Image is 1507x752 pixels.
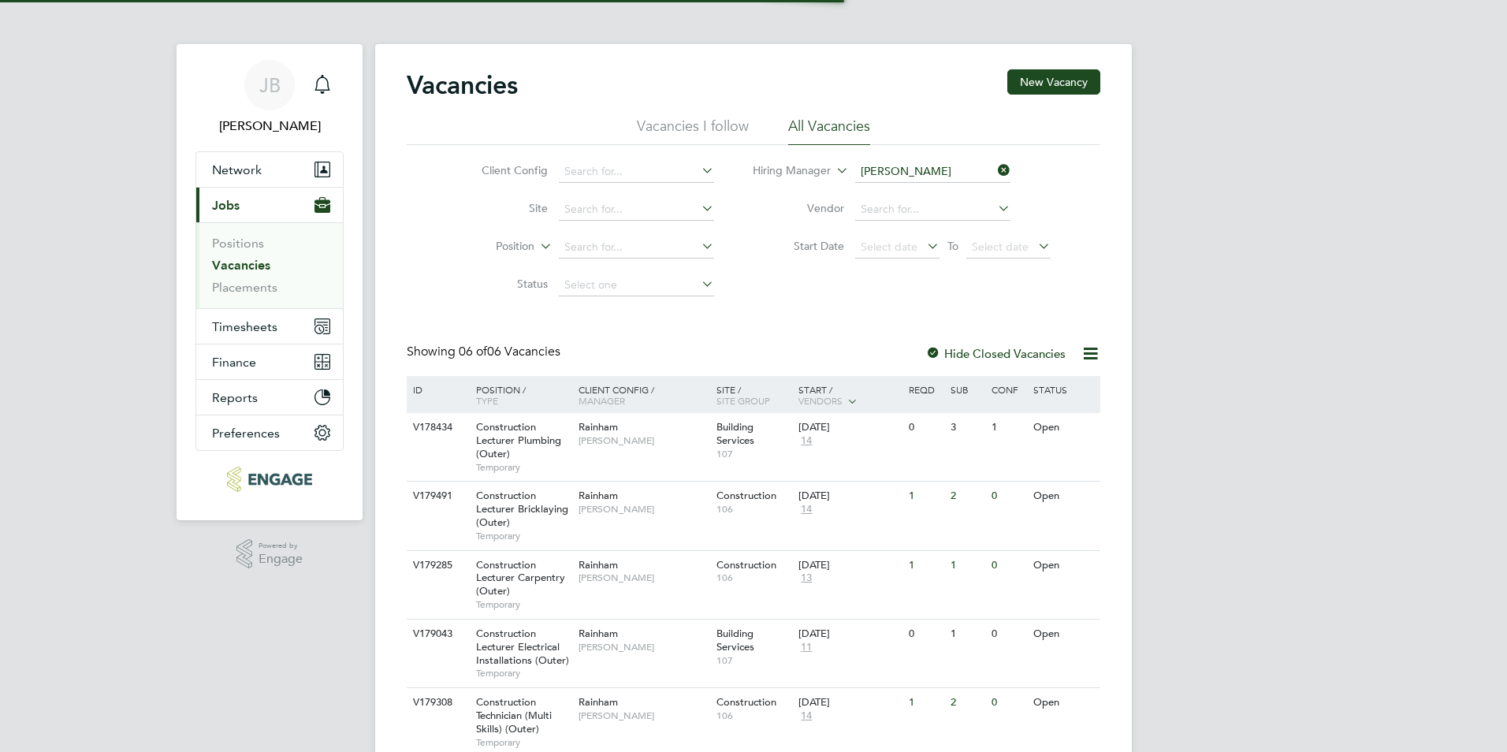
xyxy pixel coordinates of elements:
[716,420,754,447] span: Building Services
[409,482,464,511] div: V179491
[943,236,963,256] span: To
[855,199,1010,221] input: Search for...
[459,344,487,359] span: 06 of
[212,162,262,177] span: Network
[1029,482,1098,511] div: Open
[196,222,343,308] div: Jobs
[905,688,946,717] div: 1
[459,344,560,359] span: 06 Vacancies
[579,558,618,571] span: Rainham
[579,489,618,502] span: Rainham
[637,117,749,145] li: Vacancies I follow
[798,434,814,448] span: 14
[409,620,464,649] div: V179043
[798,641,814,654] span: 11
[559,236,714,259] input: Search for...
[713,376,795,414] div: Site /
[798,503,814,516] span: 14
[476,558,565,598] span: Construction Lecturer Carpentry (Outer)
[579,420,618,434] span: Rainham
[716,489,776,502] span: Construction
[972,240,1029,254] span: Select date
[457,277,548,291] label: Status
[947,482,988,511] div: 2
[212,198,240,213] span: Jobs
[409,413,464,442] div: V178434
[716,627,754,653] span: Building Services
[457,163,548,177] label: Client Config
[579,571,709,584] span: [PERSON_NAME]
[195,467,344,492] a: Go to home page
[988,482,1029,511] div: 0
[559,161,714,183] input: Search for...
[716,558,776,571] span: Construction
[988,620,1029,649] div: 0
[195,60,344,136] a: JB[PERSON_NAME]
[716,709,791,722] span: 106
[579,434,709,447] span: [PERSON_NAME]
[196,309,343,344] button: Timesheets
[798,627,901,641] div: [DATE]
[476,530,571,542] span: Temporary
[476,461,571,474] span: Temporary
[753,201,844,215] label: Vendor
[988,688,1029,717] div: 0
[579,709,709,722] span: [PERSON_NAME]
[476,598,571,611] span: Temporary
[195,117,344,136] span: Jack Baron
[409,551,464,580] div: V179285
[579,627,618,640] span: Rainham
[798,696,901,709] div: [DATE]
[476,736,571,749] span: Temporary
[716,394,770,407] span: Site Group
[196,344,343,379] button: Finance
[212,236,264,251] a: Positions
[1029,620,1098,649] div: Open
[855,161,1010,183] input: Search for...
[905,551,946,580] div: 1
[227,467,311,492] img: huntereducation-logo-retina.png
[1029,688,1098,717] div: Open
[575,376,713,414] div: Client Config /
[988,413,1029,442] div: 1
[444,239,534,255] label: Position
[559,274,714,296] input: Select one
[925,346,1066,361] label: Hide Closed Vacancies
[476,695,552,735] span: Construction Technician (Multi Skills) (Outer)
[798,421,901,434] div: [DATE]
[716,654,791,667] span: 107
[740,163,831,179] label: Hiring Manager
[798,571,814,585] span: 13
[457,201,548,215] label: Site
[196,415,343,450] button: Preferences
[236,539,303,569] a: Powered byEngage
[407,344,564,360] div: Showing
[407,69,518,101] h2: Vacancies
[753,239,844,253] label: Start Date
[579,394,625,407] span: Manager
[196,380,343,415] button: Reports
[716,571,791,584] span: 106
[476,489,568,529] span: Construction Lecturer Bricklaying (Outer)
[788,117,870,145] li: All Vacancies
[716,695,776,709] span: Construction
[476,394,498,407] span: Type
[579,641,709,653] span: [PERSON_NAME]
[947,551,988,580] div: 1
[559,199,714,221] input: Search for...
[579,695,618,709] span: Rainham
[476,667,571,679] span: Temporary
[1007,69,1100,95] button: New Vacancy
[905,376,946,403] div: Reqd
[212,258,270,273] a: Vacancies
[1029,551,1098,580] div: Open
[988,551,1029,580] div: 0
[409,688,464,717] div: V179308
[798,394,843,407] span: Vendors
[794,376,905,415] div: Start /
[212,280,277,295] a: Placements
[259,553,303,566] span: Engage
[798,559,901,572] div: [DATE]
[947,688,988,717] div: 2
[988,376,1029,403] div: Conf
